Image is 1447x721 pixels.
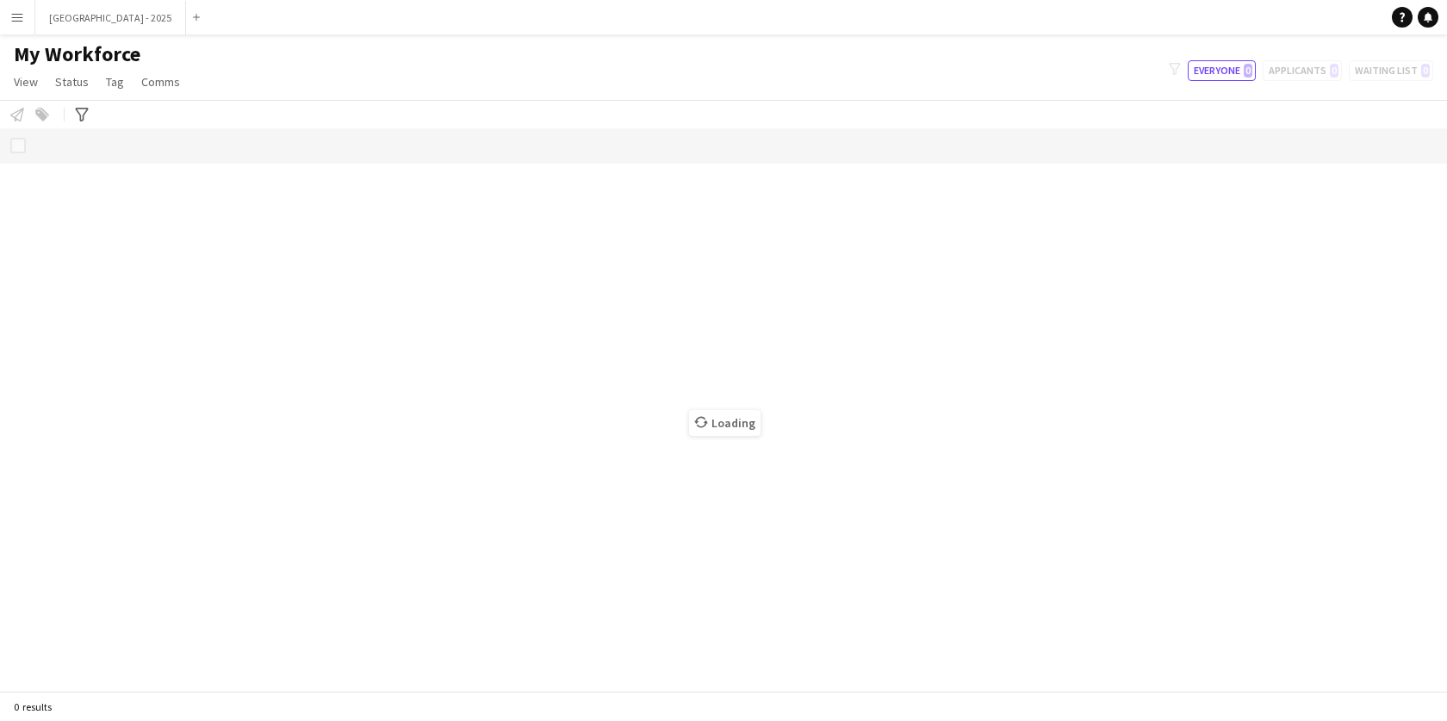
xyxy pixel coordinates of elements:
app-action-btn: Advanced filters [71,104,92,125]
span: 0 [1244,64,1252,78]
span: Status [55,74,89,90]
span: My Workforce [14,41,140,67]
span: Loading [689,410,761,436]
span: Comms [141,74,180,90]
span: View [14,74,38,90]
button: [GEOGRAPHIC_DATA] - 2025 [35,1,186,34]
a: Comms [134,71,187,93]
a: View [7,71,45,93]
button: Everyone0 [1188,60,1256,81]
span: Tag [106,74,124,90]
a: Status [48,71,96,93]
a: Tag [99,71,131,93]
